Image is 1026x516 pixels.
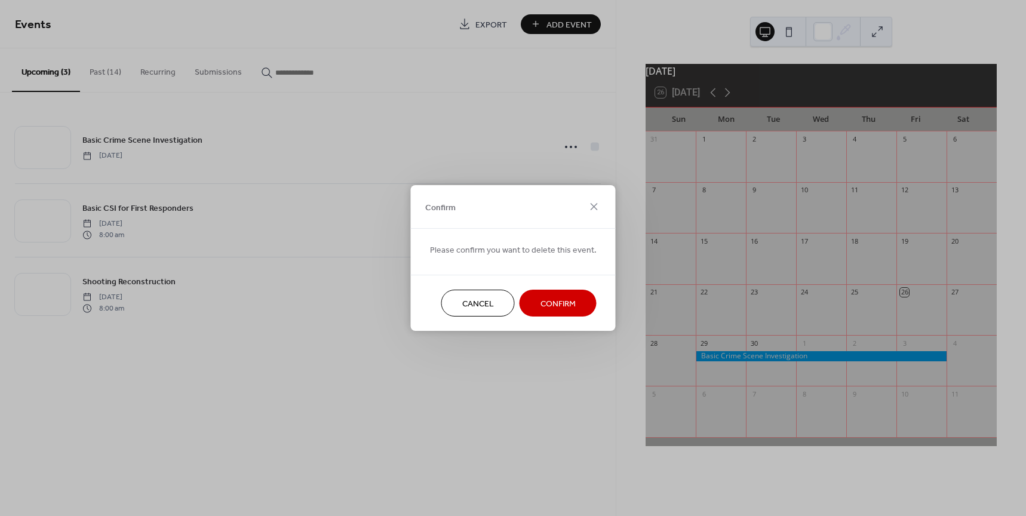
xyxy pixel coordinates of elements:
span: Cancel [462,298,494,311]
span: Confirm [540,298,576,311]
button: Cancel [441,290,515,317]
button: Confirm [520,290,597,317]
span: Confirm [425,201,456,214]
span: Please confirm you want to delete this event. [430,244,597,257]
